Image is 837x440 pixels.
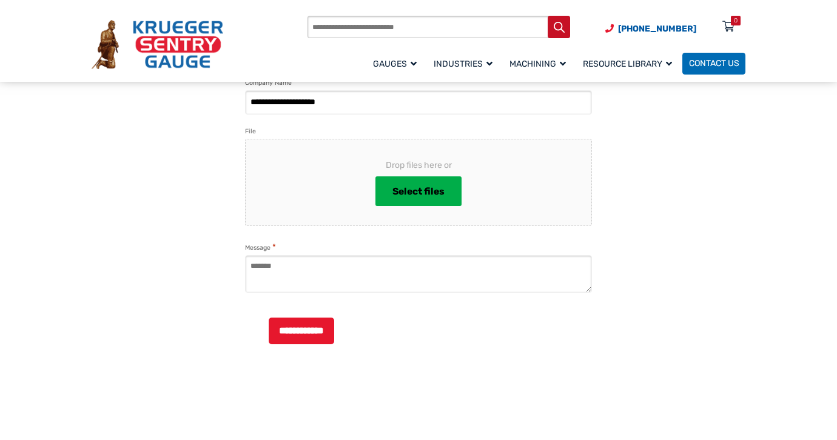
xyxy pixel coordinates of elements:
[92,20,223,68] img: Krueger Sentry Gauge
[503,51,576,76] a: Machining
[509,59,566,69] span: Machining
[689,59,739,69] span: Contact Us
[245,126,256,137] label: File
[618,24,696,34] span: [PHONE_NUMBER]
[265,159,573,172] span: Drop files here or
[605,22,696,35] a: Phone Number (920) 434-8860
[583,59,672,69] span: Resource Library
[245,242,276,253] label: Message
[682,53,745,75] a: Contact Us
[366,51,427,76] a: Gauges
[576,51,682,76] a: Resource Library
[373,59,417,69] span: Gauges
[734,16,738,25] div: 0
[375,176,462,207] button: select files, file
[427,51,503,76] a: Industries
[434,59,492,69] span: Industries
